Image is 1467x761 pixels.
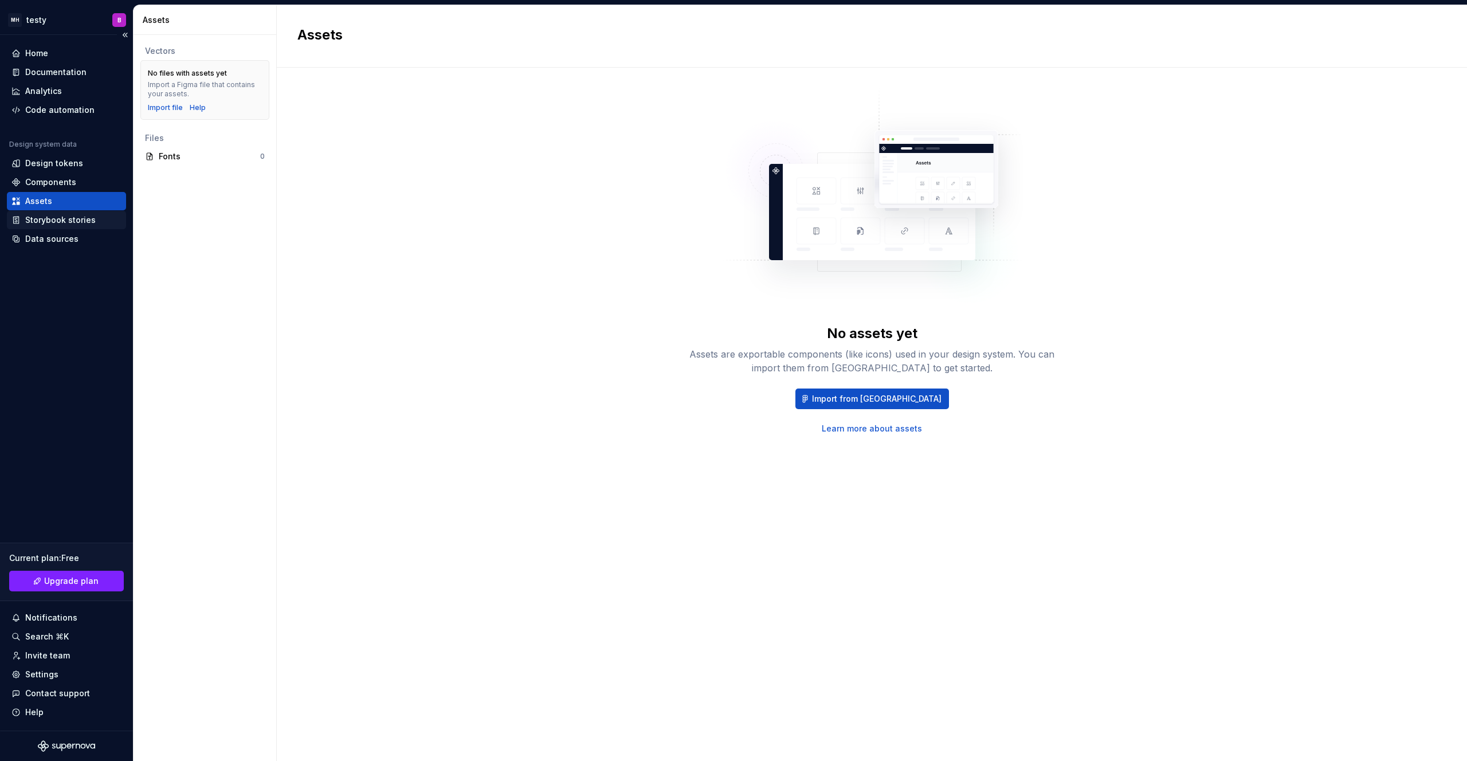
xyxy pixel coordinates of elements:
a: Assets [7,192,126,210]
div: No files with assets yet [148,69,227,78]
a: Fonts0 [140,147,269,166]
div: Data sources [25,233,79,245]
div: Settings [25,669,58,680]
div: Files [145,132,265,144]
h2: Assets [297,26,1433,44]
button: Contact support [7,684,126,703]
div: Invite team [25,650,70,661]
button: MHtestyB [2,7,131,32]
a: Invite team [7,646,126,665]
div: No assets yet [827,324,917,343]
div: MH [8,13,22,27]
button: Import from [GEOGRAPHIC_DATA] [795,389,949,409]
a: Analytics [7,82,126,100]
a: Data sources [7,230,126,248]
a: Storybook stories [7,211,126,229]
div: Current plan : Free [9,552,124,564]
span: Upgrade plan [44,575,99,587]
div: Assets [143,14,272,26]
div: Import a Figma file that contains your assets. [148,80,262,99]
a: Documentation [7,63,126,81]
div: Design tokens [25,158,83,169]
div: Home [25,48,48,59]
a: Learn more about assets [822,423,922,434]
div: Storybook stories [25,214,96,226]
div: Help [25,707,44,718]
a: Code automation [7,101,126,119]
div: Fonts [159,151,260,162]
a: Components [7,173,126,191]
div: Search ⌘K [25,631,69,642]
a: Help [190,103,206,112]
div: 0 [260,152,265,161]
div: B [117,15,121,25]
svg: Supernova Logo [38,740,95,752]
div: Contact support [25,688,90,699]
div: Analytics [25,85,62,97]
div: Assets are exportable components (like icons) used in your design system. You can import them fro... [689,347,1056,375]
span: Import from [GEOGRAPHIC_DATA] [812,393,942,405]
button: Collapse sidebar [117,27,133,43]
button: Upgrade plan [9,571,124,591]
div: Design system data [9,140,77,149]
a: Design tokens [7,154,126,172]
div: testy [26,14,46,26]
button: Import file [148,103,183,112]
div: Documentation [25,66,87,78]
div: Notifications [25,612,77,623]
div: Code automation [25,104,95,116]
button: Search ⌘K [7,627,126,646]
button: Notifications [7,609,126,627]
div: Components [25,176,76,188]
a: Settings [7,665,126,684]
button: Help [7,703,126,721]
a: Home [7,44,126,62]
div: Vectors [145,45,265,57]
div: Assets [25,195,52,207]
